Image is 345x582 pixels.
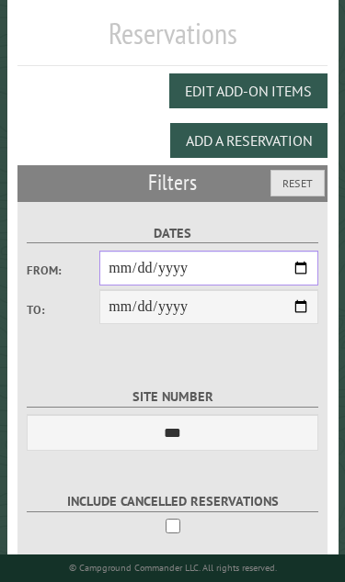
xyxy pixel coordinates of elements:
[27,491,318,512] label: Include Cancelled Reservations
[169,73,328,108] button: Edit Add-on Items
[17,16,328,66] h1: Reservations
[270,170,325,196] button: Reset
[17,165,328,200] h2: Filters
[69,562,277,574] small: © Campground Commander LLC. All rights reserved.
[27,386,318,408] label: Site Number
[27,262,99,279] label: From:
[170,123,328,158] button: Add a Reservation
[27,223,318,244] label: Dates
[27,301,99,319] label: To:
